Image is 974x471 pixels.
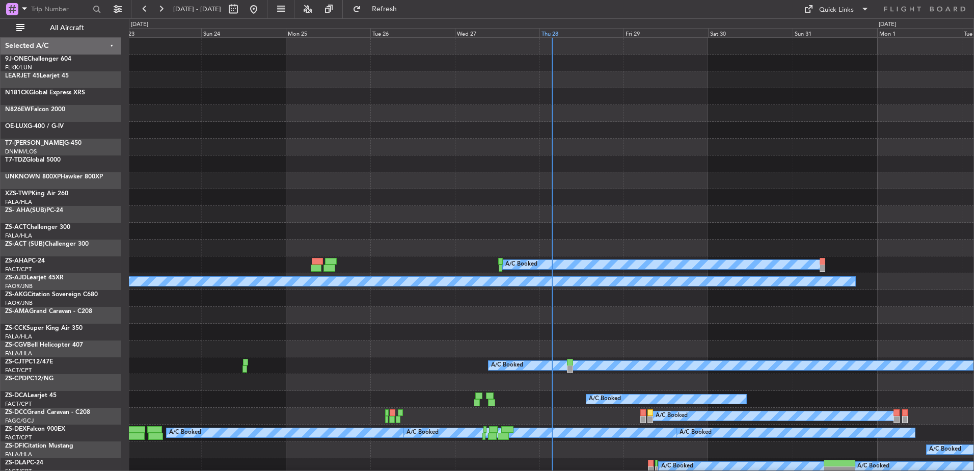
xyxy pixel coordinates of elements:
[5,123,64,129] a: OE-LUXG-400 / G-IV
[5,308,92,315] a: ZS-AMAGrand Caravan - C208
[5,275,64,281] a: ZS-AJDLearjet 45XR
[5,451,32,458] a: FALA/HLA
[5,325,26,331] span: ZS-CCK
[201,28,286,37] div: Sun 24
[5,258,28,264] span: ZS-AHA
[793,28,877,37] div: Sun 31
[407,425,439,440] div: A/C Booked
[5,64,32,71] a: FLKK/LUN
[799,1,874,17] button: Quick Links
[5,123,28,129] span: OE-LUX
[5,426,65,432] a: ZS-DEXFalcon 900EX
[656,408,688,424] div: A/C Booked
[879,20,896,29] div: [DATE]
[5,308,29,315] span: ZS-AMA
[5,443,24,449] span: ZS-DFI
[5,392,57,399] a: ZS-DCALearjet 45
[708,28,793,37] div: Sat 30
[5,443,73,449] a: ZS-DFICitation Mustang
[5,241,89,247] a: ZS-ACT (SUB)Challenger 300
[5,224,70,230] a: ZS-ACTChallenger 300
[5,107,31,113] span: N826EW
[5,299,33,307] a: FAOR/JNB
[5,292,28,298] span: ZS-AKG
[5,282,33,290] a: FAOR/JNB
[5,417,34,425] a: FAGC/GCJ
[5,350,32,357] a: FALA/HLA
[348,1,409,17] button: Refresh
[5,258,45,264] a: ZS-AHAPC-24
[5,460,43,466] a: ZS-DLAPC-24
[5,73,69,79] a: LEARJET 45Learjet 45
[455,28,539,37] div: Wed 27
[5,342,27,348] span: ZS-CGV
[5,191,68,197] a: XZS-TWPKing Air 260
[169,425,201,440] div: A/C Booked
[5,56,71,62] a: 9J-ONEChallenger 604
[5,73,40,79] span: LEARJET 45
[5,140,64,146] span: T7-[PERSON_NAME]
[173,5,221,14] span: [DATE] - [DATE]
[5,409,27,415] span: ZS-DCC
[5,460,26,466] span: ZS-DLA
[5,333,32,341] a: FALA/HLA
[131,20,148,29] div: [DATE]
[5,90,29,96] span: N181CK
[877,28,962,37] div: Mon 1
[589,391,621,407] div: A/C Booked
[5,224,26,230] span: ZS-ACT
[5,207,46,214] span: ZS- AHA(SUB)
[5,56,28,62] span: 9J-ONE
[26,24,107,32] span: All Aircraft
[5,157,26,163] span: T7-TDZ
[5,367,32,374] a: FACT/CPT
[819,5,854,15] div: Quick Links
[5,359,25,365] span: ZS-CJT
[5,275,26,281] span: ZS-AJD
[5,140,82,146] a: T7-[PERSON_NAME]G-450
[5,376,26,382] span: ZS-CPD
[5,241,45,247] span: ZS-ACT (SUB)
[11,20,111,36] button: All Aircraft
[363,6,406,13] span: Refresh
[5,191,32,197] span: XZS-TWP
[5,90,85,96] a: N181CKGlobal Express XRS
[5,392,28,399] span: ZS-DCA
[624,28,708,37] div: Fri 29
[5,174,103,180] a: UNKNOWN 800XPHawker 800XP
[5,342,83,348] a: ZS-CGVBell Helicopter 407
[5,148,37,155] a: DNMM/LOS
[5,292,98,298] a: ZS-AKGCitation Sovereign C680
[5,359,53,365] a: ZS-CJTPC12/47E
[5,207,63,214] a: ZS- AHA(SUB)PC-24
[539,28,624,37] div: Thu 28
[5,232,32,240] a: FALA/HLA
[370,28,455,37] div: Tue 26
[491,358,523,373] div: A/C Booked
[680,425,712,440] div: A/C Booked
[286,28,370,37] div: Mon 25
[5,107,65,113] a: N826EWFalcon 2000
[5,198,32,206] a: FALA/HLA
[5,174,61,180] span: UNKNOWN 800XP
[5,376,53,382] a: ZS-CPDPC12/NG
[31,2,90,17] input: Trip Number
[505,257,537,272] div: A/C Booked
[5,157,61,163] a: T7-TDZGlobal 5000
[5,434,32,441] a: FACT/CPT
[5,400,32,408] a: FACT/CPT
[5,409,90,415] a: ZS-DCCGrand Caravan - C208
[929,442,961,457] div: A/C Booked
[117,28,201,37] div: Sat 23
[5,426,26,432] span: ZS-DEX
[5,325,83,331] a: ZS-CCKSuper King Air 350
[5,266,32,273] a: FACT/CPT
